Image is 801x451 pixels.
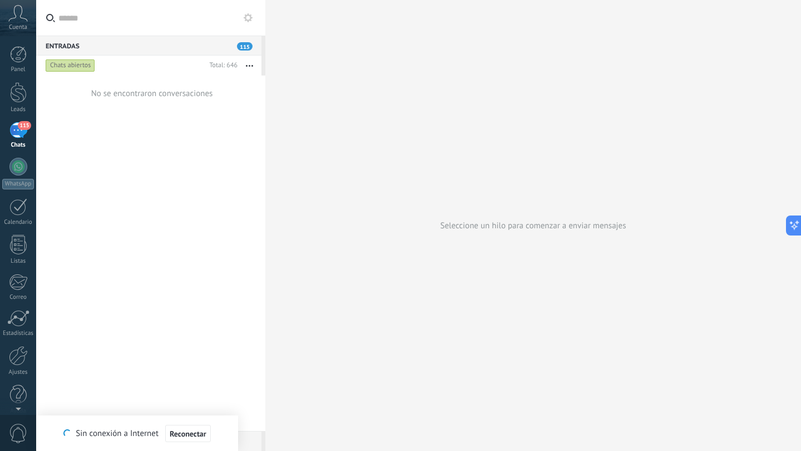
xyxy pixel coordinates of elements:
[2,258,34,265] div: Listas
[2,369,34,376] div: Ajustes
[9,24,27,31] span: Cuenta
[2,66,34,73] div: Panel
[63,424,210,443] div: Sin conexión a Internet
[238,56,261,76] button: Más
[91,88,213,99] div: No se encontraron conversaciones
[2,219,34,226] div: Calendario
[46,59,95,72] div: Chats abiertos
[2,106,34,113] div: Leads
[2,142,34,149] div: Chats
[165,425,211,443] button: Reconectar
[2,294,34,301] div: Correo
[205,60,238,71] div: Total: 646
[2,179,34,189] div: WhatsApp
[237,42,253,51] span: 115
[36,36,261,56] div: Entradas
[2,330,34,337] div: Estadísticas
[170,430,206,438] span: Reconectar
[18,121,31,130] span: 115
